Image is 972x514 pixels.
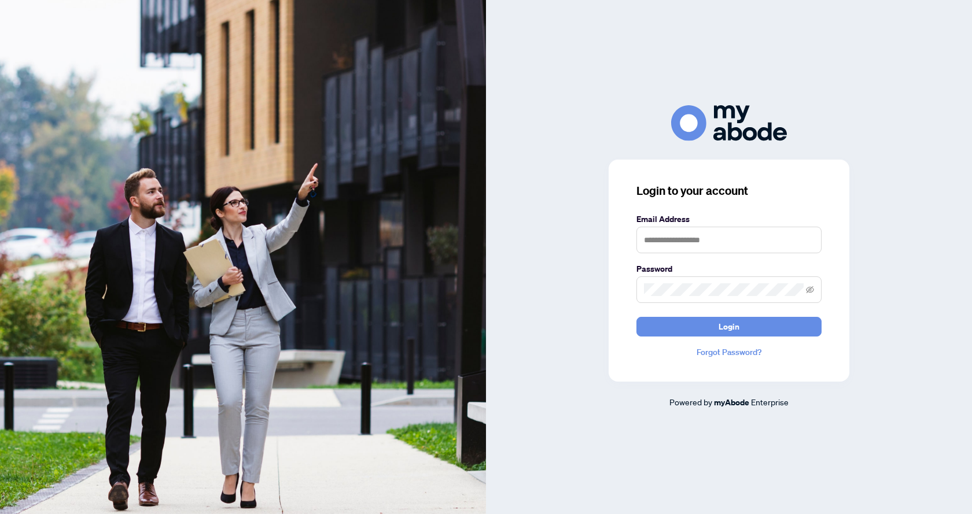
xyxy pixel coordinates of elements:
[636,213,822,225] label: Email Address
[751,397,789,407] span: Enterprise
[806,286,814,294] span: eye-invisible
[671,105,787,140] img: ma-logo
[714,396,749,409] a: myAbode
[636,317,822,336] button: Login
[636,262,822,275] label: Password
[719,317,739,336] span: Login
[636,346,822,358] a: Forgot Password?
[636,183,822,199] h3: Login to your account
[669,397,712,407] span: Powered by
